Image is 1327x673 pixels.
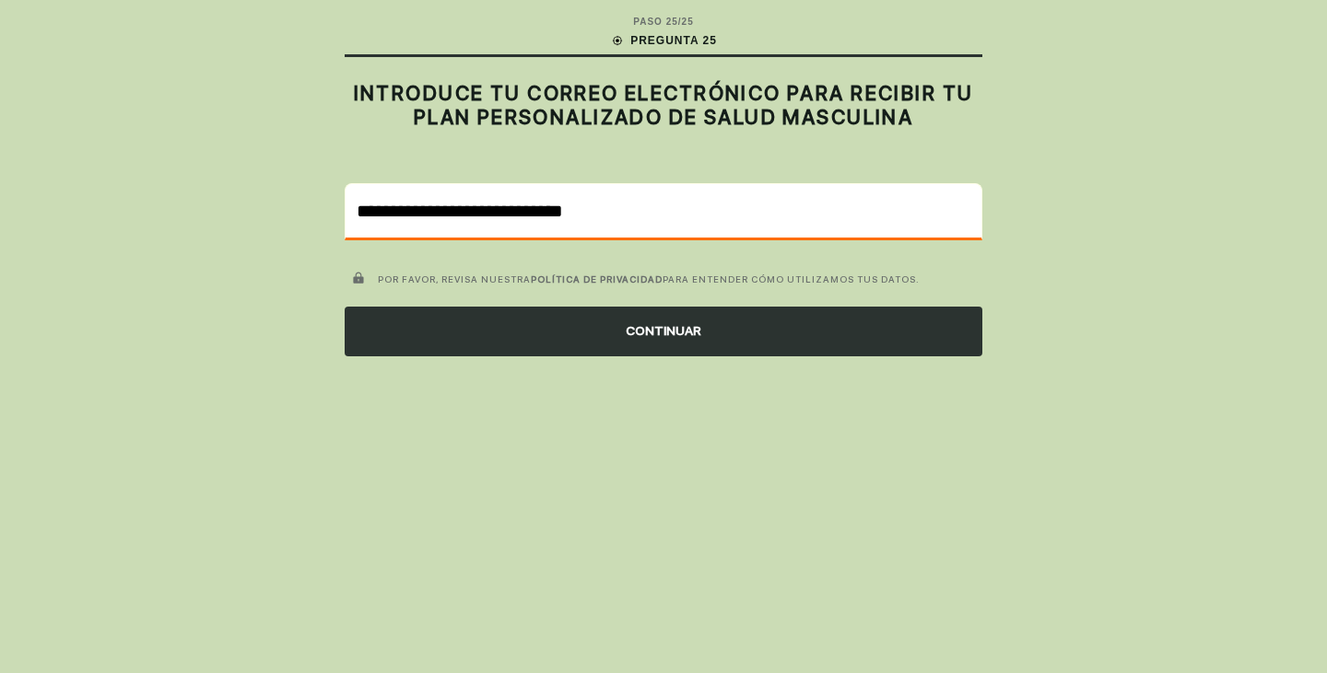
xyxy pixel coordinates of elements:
[378,273,531,284] font: POR FAVOR, REVISA NUESTRA
[663,273,920,284] font: PARA ENTENDER CÓMO UTILIZAMOS TUS DATOS.
[626,323,701,338] font: CONTINUAR
[633,17,663,27] font: PASO
[682,17,694,27] font: 25
[630,34,717,47] font: PREGUNTA 25
[678,17,682,27] font: /
[666,17,678,27] font: 25
[354,81,974,129] font: INTRODUCE TU CORREO ELECTRÓNICO PARA RECIBIR TU PLAN PERSONALIZADO DE SALUD MASCULINA
[531,273,663,284] a: POLÍTICA DE PRIVACIDAD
